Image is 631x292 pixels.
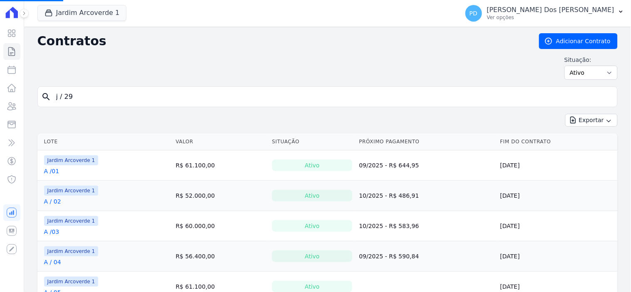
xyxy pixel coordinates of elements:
a: 09/2025 - R$ 644,95 [359,162,419,169]
span: Jardim Arcoverde 1 [44,216,99,226]
td: R$ 61.100,00 [172,150,269,181]
a: 10/2025 - R$ 486,91 [359,192,419,199]
i: search [41,92,51,102]
span: Jardim Arcoverde 1 [44,246,99,256]
a: Adicionar Contrato [539,33,618,49]
td: R$ 60.000,00 [172,211,269,241]
div: Ativo [272,159,352,171]
h2: Contratos [37,34,526,49]
td: [DATE] [497,181,618,211]
p: Ver opções [487,14,614,21]
td: [DATE] [497,211,618,241]
span: PD [470,10,478,16]
input: Buscar por nome do lote [51,88,614,105]
button: PD [PERSON_NAME] Dos [PERSON_NAME] Ver opções [459,2,631,25]
th: Fim do Contrato [497,133,618,150]
div: Ativo [272,220,352,232]
div: Ativo [272,190,352,201]
div: Ativo [272,250,352,262]
td: R$ 56.400,00 [172,241,269,272]
a: A /01 [44,167,59,175]
td: [DATE] [497,150,618,181]
a: A / 04 [44,258,61,266]
span: Jardim Arcoverde 1 [44,277,99,287]
p: [PERSON_NAME] Dos [PERSON_NAME] [487,6,614,14]
label: Situação: [564,56,618,64]
a: A / 02 [44,197,61,206]
button: Jardim Arcoverde 1 [37,5,127,21]
a: 10/2025 - R$ 583,96 [359,223,419,229]
a: A /03 [44,228,59,236]
button: Exportar [565,114,618,127]
th: Próximo Pagamento [356,133,497,150]
th: Situação [269,133,356,150]
td: R$ 52.000,00 [172,181,269,211]
span: Jardim Arcoverde 1 [44,186,99,196]
a: 09/2025 - R$ 590,84 [359,253,419,260]
th: Valor [172,133,269,150]
span: Jardim Arcoverde 1 [44,155,99,165]
td: [DATE] [497,241,618,272]
th: Lote [37,133,173,150]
